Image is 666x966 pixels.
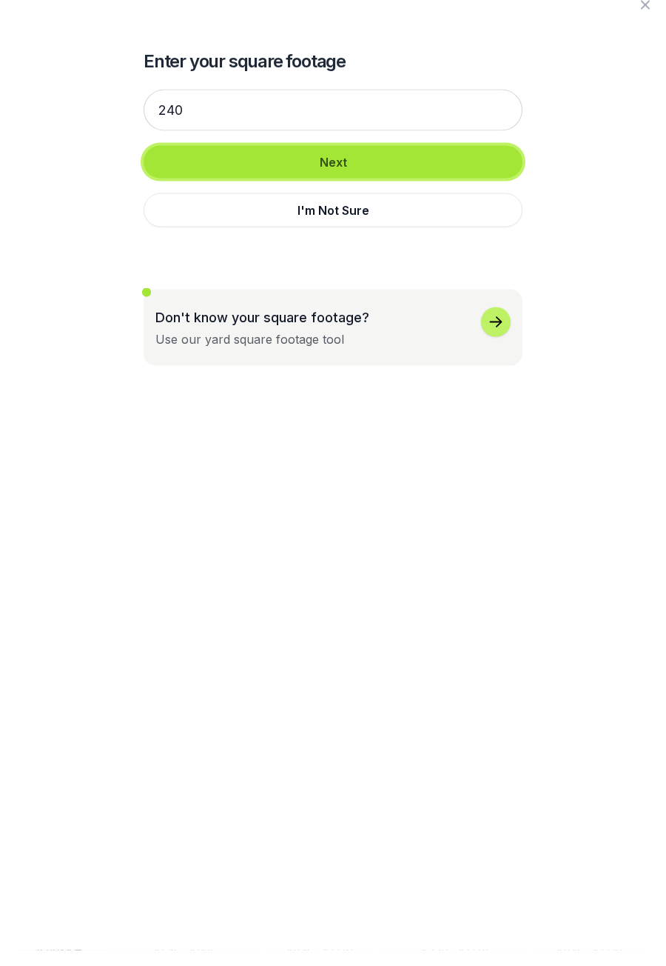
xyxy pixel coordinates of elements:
div: Use our yard square footage tool [155,346,344,364]
button: I'm Not Sure [144,209,522,243]
p: Don't know your square footage? [155,323,369,343]
h2: Enter your square footage [144,65,522,89]
button: Next [144,161,522,194]
button: Don't know your square footage?Use our yard square footage tool [144,305,522,382]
